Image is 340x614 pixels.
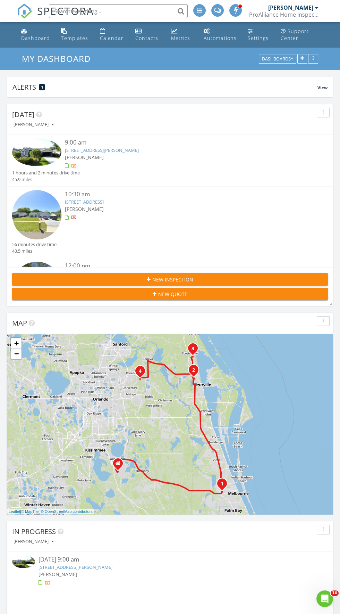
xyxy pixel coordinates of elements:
[268,4,313,11] div: [PERSON_NAME]
[140,371,144,375] div: 3046 Wolfe Ct, Oviedo, FL 32766
[39,571,77,578] span: [PERSON_NAME]
[39,555,301,564] div: [DATE] 9:00 am
[65,154,104,161] span: [PERSON_NAME]
[22,53,96,64] a: My Dashboard
[9,509,20,514] a: Leaflet
[248,35,269,41] div: Settings
[12,176,80,183] div: 45.9 miles
[12,138,328,183] a: 9:00 am [STREET_ADDRESS][PERSON_NAME] [PERSON_NAME] 1 hours and 2 minutes drive time 45.9 miles
[14,122,54,127] div: [PERSON_NAME]
[11,338,22,349] a: Zoom in
[12,288,328,300] button: New Quote
[61,35,88,41] div: Templates
[118,463,122,467] div: 3611 Moca Drive, St. Cloud FL 34772
[12,262,328,326] a: 12:00 pm [STREET_ADDRESS][PERSON_NAME] [PERSON_NAME] 20 minutes drive time 9.7 miles
[222,483,226,488] div: 609 Sheridan Woods Dr, Melbourne, FL 32904
[14,539,54,544] div: [PERSON_NAME]
[259,54,296,64] button: Dashboards
[12,262,61,311] img: streetview
[12,110,34,119] span: [DATE]
[21,35,50,41] div: Dashboard
[278,25,322,45] a: Support Center
[18,25,53,45] a: Dashboard
[12,527,56,536] span: In Progress
[12,537,55,547] button: [PERSON_NAME]
[65,199,104,205] a: [STREET_ADDRESS]
[331,590,339,596] span: 10
[41,85,43,90] span: 1
[12,190,61,239] img: streetview
[17,3,32,19] img: The Best Home Inspection Software - Spectora
[281,28,309,41] div: Support Center
[317,85,328,91] span: View
[133,25,163,45] a: Contacts
[245,25,272,45] a: Settings
[11,349,22,359] a: Zoom out
[12,555,35,568] img: 9350601%2Fcover_photos%2FuwRiRfxhzRSEn7GTbEhd%2Fsmall.jpg
[194,370,198,374] div: 3731 Prescott St, Titusville, FL 32796
[152,276,193,283] span: New Inspection
[39,564,112,570] a: [STREET_ADDRESS][PERSON_NAME]
[316,590,333,607] iframe: Intercom live chat
[65,147,139,153] a: [STREET_ADDRESS][PERSON_NAME]
[168,25,195,45] a: Metrics
[12,555,328,586] a: [DATE] 9:00 am [STREET_ADDRESS][PERSON_NAME] [PERSON_NAME]
[12,241,57,248] div: 56 minutes drive time
[249,11,318,18] div: ProAlliance Home Inspections
[139,369,142,374] i: 4
[135,35,158,41] div: Contacts
[21,509,40,514] a: © MapTiler
[41,509,93,514] a: © OpenStreetMap contributors
[65,262,302,270] div: 12:00 pm
[37,3,94,18] span: SPECTORA
[17,9,94,24] a: SPECTORA
[221,482,223,486] i: 1
[65,206,104,212] span: [PERSON_NAME]
[12,138,61,166] img: 9350601%2Fcover_photos%2FuwRiRfxhzRSEn7GTbEhd%2Fsmall.jpg
[192,346,194,351] i: 3
[171,35,190,41] div: Metrics
[49,4,188,18] input: Search everything...
[97,25,127,45] a: Calendar
[58,25,91,45] a: Templates
[12,273,328,286] button: New Inspection
[12,82,317,92] div: Alerts
[12,120,55,130] button: [PERSON_NAME]
[100,35,124,41] div: Calendar
[12,170,80,176] div: 1 hours and 2 minutes drive time
[262,57,293,62] div: Dashboards
[12,318,27,328] span: Map
[193,348,197,352] div: 3410 Flounder Creek Rd , Mims, FL 32754
[158,290,187,298] span: New Quote
[12,248,57,254] div: 43.5 miles
[65,138,302,147] div: 9:00 am
[65,190,302,199] div: 10:30 am
[7,509,94,515] div: |
[192,368,195,373] i: 2
[12,190,328,254] a: 10:30 am [STREET_ADDRESS] [PERSON_NAME] 56 minutes drive time 43.5 miles
[201,25,239,45] a: Automations (Basic)
[204,35,237,41] div: Automations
